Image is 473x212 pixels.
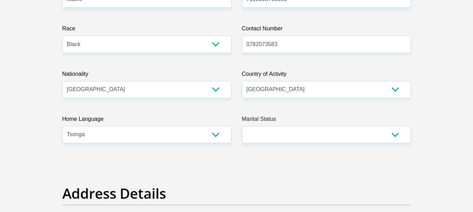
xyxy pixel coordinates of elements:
label: Home Language [62,115,231,126]
label: Nationality [62,70,231,81]
h2: Address Details [62,185,411,202]
label: Marital Status [242,115,411,126]
label: Country of Activity [242,70,411,81]
input: Contact Number [242,36,411,53]
label: Contact Number [242,24,411,36]
label: Race [62,24,231,36]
